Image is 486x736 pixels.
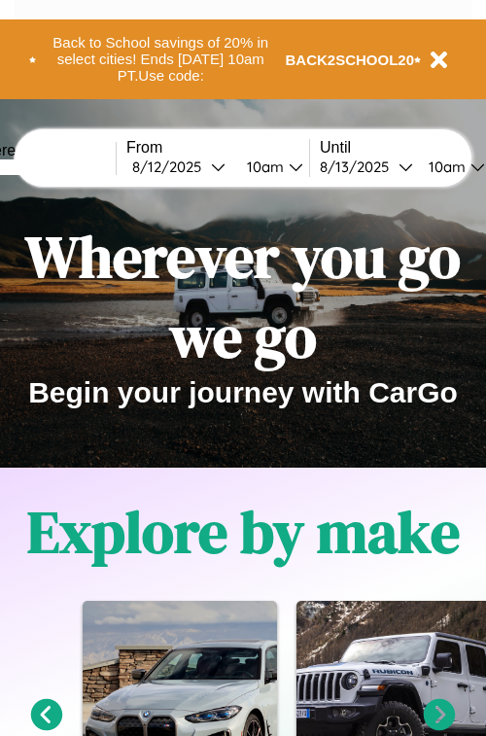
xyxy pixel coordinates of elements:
button: 10am [231,157,309,177]
div: 8 / 13 / 2025 [320,158,399,176]
button: Back to School savings of 20% in select cities! Ends [DATE] 10am PT.Use code: [36,29,286,89]
div: 10am [237,158,289,176]
button: 8/12/2025 [126,157,231,177]
h1: Explore by make [27,492,460,572]
b: BACK2SCHOOL20 [286,52,415,68]
div: 8 / 12 / 2025 [132,158,211,176]
label: From [126,139,309,157]
div: 10am [419,158,470,176]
